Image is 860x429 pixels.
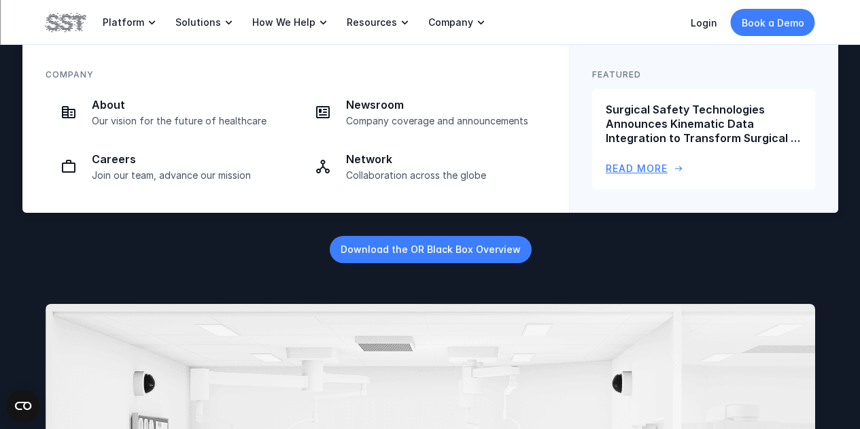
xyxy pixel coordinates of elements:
[46,89,292,135] a: Company iconAboutOur vision for the future of healthcare
[346,152,538,167] p: Network
[175,16,221,29] p: Solutions
[346,169,538,182] p: Collaboration across the globe
[315,158,331,175] img: Network icon
[691,17,717,29] a: Login
[46,11,86,34] img: SST logo
[315,104,331,120] img: Newspaper icon
[300,143,546,190] a: Network iconNetworkCollaboration across the globe
[46,143,292,190] a: Briefcase iconCareersJoin our team, advance our mission
[592,68,641,81] p: FEATURED
[340,242,520,256] p: Download the OR Black Box Overview
[606,161,668,176] p: Read More
[92,169,283,182] p: Join our team, advance our mission
[731,9,815,36] a: Book a Demo
[61,158,77,175] img: Briefcase icon
[7,390,39,422] button: Open CMP widget
[346,115,538,127] p: Company coverage and announcements
[46,68,94,81] p: Company
[742,16,804,30] p: Book a Demo
[347,16,397,29] p: Resources
[92,115,283,127] p: Our vision for the future of healthcare
[92,152,283,167] p: Careers
[329,236,531,263] a: Download the OR Black Box Overview
[92,98,283,112] p: About
[592,89,815,190] a: Surgical Safety Technologies Announces Kinematic Data Integration to Transform Surgical Proficien...
[673,163,684,174] span: arrow_right_alt
[61,104,77,120] img: Company icon
[606,103,802,145] p: Surgical Safety Technologies Announces Kinematic Data Integration to Transform Surgical Proficien...
[300,89,546,135] a: Newspaper iconNewsroomCompany coverage and announcements
[346,98,538,112] p: Newsroom
[103,16,144,29] p: Platform
[252,16,315,29] p: How We Help
[428,16,473,29] p: Company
